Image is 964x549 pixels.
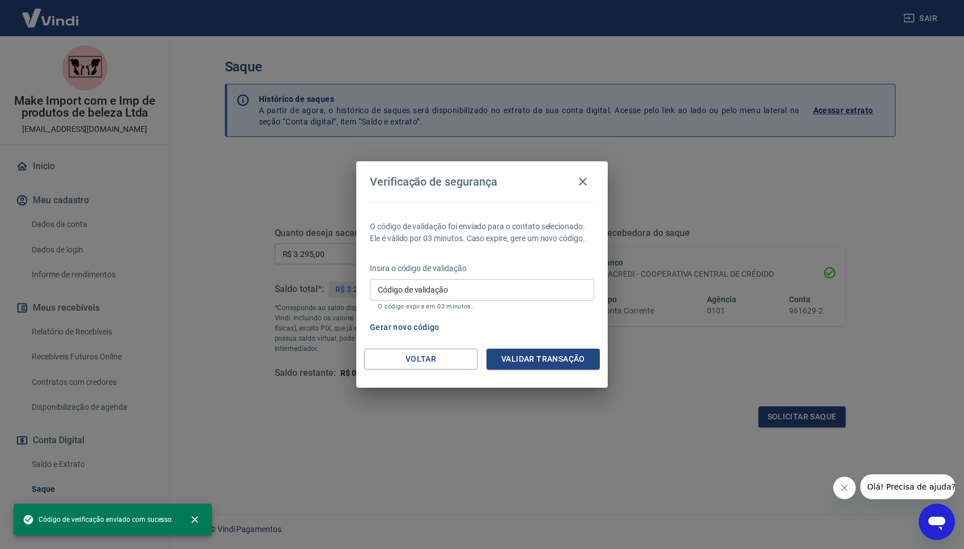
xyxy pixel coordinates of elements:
iframe: Fechar mensagem [833,477,856,499]
p: O código de validação foi enviado para o contato selecionado. Ele é válido por 03 minutos. Caso e... [370,221,594,245]
span: Código de verificação enviado com sucesso. [23,514,173,525]
span: Olá! Precisa de ajuda? [7,8,95,17]
h4: Verificação de segurança [370,175,497,188]
p: Insira o código de validação [370,263,594,274]
iframe: Mensagem da empresa [860,474,955,499]
button: Gerar novo código [365,317,444,338]
button: close [182,507,207,532]
iframe: Botão para abrir a janela de mensagens [919,504,955,540]
p: O código expira em 03 minutos. [378,303,586,310]
button: Voltar [364,349,477,370]
button: Validar transação [487,349,600,370]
